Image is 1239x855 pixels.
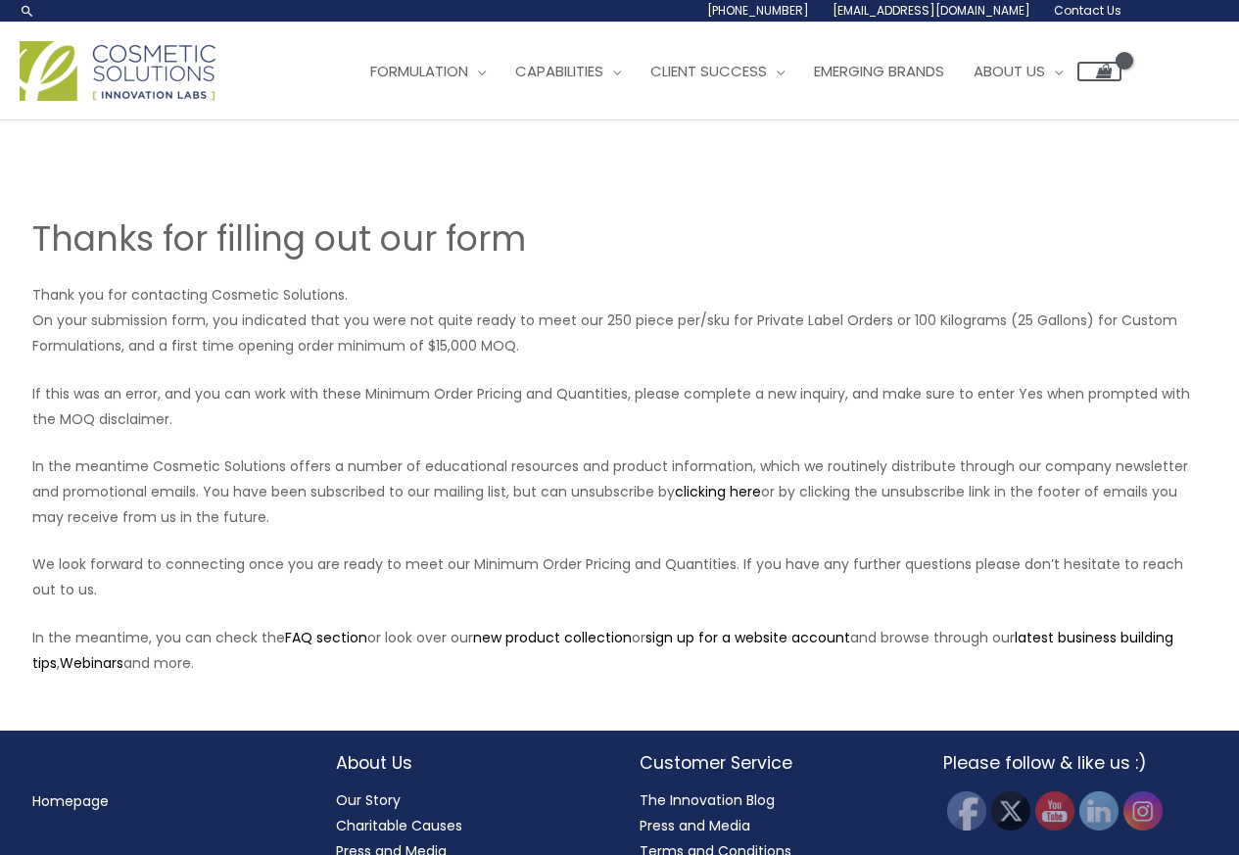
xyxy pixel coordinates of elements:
nav: Menu [32,788,297,814]
a: Search icon link [20,3,35,19]
a: Homepage [32,791,109,811]
a: Capabilities [500,42,636,101]
span: About Us [974,61,1045,81]
a: sign up for a website account [645,628,850,647]
h2: Please follow & like us :) [943,750,1208,776]
a: Emerging Brands [799,42,959,101]
a: Press and Media [640,816,750,835]
a: About Us [959,42,1077,101]
p: In the meantime Cosmetic Solutions offers a number of educational resources and product informati... [32,453,1208,530]
a: Our Story [336,790,401,810]
img: Cosmetic Solutions Logo [20,41,215,101]
span: Emerging Brands [814,61,944,81]
h1: Thanks for filling out our form [32,214,1208,262]
a: new product collection [473,628,632,647]
span: Capabilities [515,61,603,81]
p: Thank you for contacting Cosmetic Solutions. On your submission form, you indicated that you were... [32,282,1208,358]
nav: Site Navigation [341,42,1121,101]
a: FAQ section [285,628,367,647]
span: [EMAIL_ADDRESS][DOMAIN_NAME] [833,2,1030,19]
a: Charitable Causes [336,816,462,835]
h2: About Us [336,750,600,776]
p: If this was an error, and you can work with these Minimum Order Pricing and Quantities, please co... [32,381,1208,432]
a: Formulation [356,42,500,101]
span: Formulation [370,61,468,81]
h2: Customer Service [640,750,904,776]
img: Twitter [991,791,1030,831]
p: We look forward to connecting once you are ready to meet our Minimum Order Pricing and Quantities... [32,551,1208,602]
img: Facebook [947,791,986,831]
a: The Innovation Blog [640,790,775,810]
p: In the meantime, you can check the or look over our or and browse through our , and more. [32,625,1208,676]
span: [PHONE_NUMBER] [707,2,809,19]
span: Contact Us [1054,2,1121,19]
a: clicking here [675,482,761,501]
a: View Shopping Cart, empty [1077,62,1121,81]
a: latest business building tips [32,628,1173,673]
a: Webinars [60,653,123,673]
span: Client Success [650,61,767,81]
a: Client Success [636,42,799,101]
